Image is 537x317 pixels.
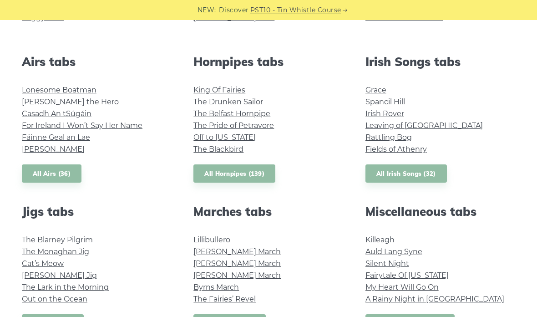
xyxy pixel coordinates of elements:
a: All Airs (36) [22,164,81,183]
a: Lillibullero [193,235,230,244]
a: Casadh An tSúgáin [22,109,91,118]
a: Lonesome Boatman [22,86,96,94]
h2: Hornpipes tabs [193,55,343,69]
a: The Belfast Hornpipe [193,109,270,118]
span: Discover [219,5,249,15]
a: Spancil Hill [365,97,405,106]
a: All Irish Songs (32) [365,164,447,183]
h2: Miscellaneous tabs [365,205,515,219]
a: The Lark in the Morning [22,283,109,291]
h2: Airs tabs [22,55,172,69]
a: Leaving of [GEOGRAPHIC_DATA] [365,121,483,130]
a: The Fairies’ Revel [193,295,256,303]
a: Fairytale Of [US_STATE] [365,271,449,280]
a: A Rainy Night in [GEOGRAPHIC_DATA] [365,295,504,303]
a: Irish Rover [365,109,404,118]
a: Auld Lang Syne [365,247,422,256]
a: PST10 - Tin Whistle Course [250,5,341,15]
a: Grace [365,86,386,94]
a: The Monaghan Jig [22,247,89,256]
a: [PERSON_NAME] March [193,247,281,256]
a: Fáinne Geal an Lae [22,133,90,142]
a: Byrns March [193,283,239,291]
h2: Jigs tabs [22,205,172,219]
a: [PERSON_NAME] [22,145,85,153]
a: [PERSON_NAME] Jig [22,271,97,280]
a: [PERSON_NAME] March [193,271,281,280]
a: King Of Fairies [193,86,245,94]
a: The Blarney Pilgrim [22,235,93,244]
a: [PERSON_NAME] March [193,259,281,268]
a: The Pride of Petravore [193,121,274,130]
a: Rattling Bog [365,133,412,142]
span: NEW: [198,5,216,15]
a: Cat’s Meow [22,259,64,268]
a: The Blackbird [193,145,243,153]
a: Out on the Ocean [22,295,87,303]
a: [PERSON_NAME] the Hero [22,97,119,106]
a: Foggy Dew [22,13,64,22]
a: Killeagh [365,235,395,244]
h2: Marches tabs [193,205,343,219]
a: The Drunken Sailor [193,97,263,106]
a: Off to [US_STATE] [193,133,256,142]
a: Silent Night [365,259,409,268]
a: Fields of Athenry [365,145,427,153]
a: All Hornpipes (139) [193,164,275,183]
a: For Ireland I Won’t Say Her Name [22,121,142,130]
a: Tabhair dom do lámh [365,13,443,22]
a: My Heart Will Go On [365,283,439,291]
h2: Irish Songs tabs [365,55,515,69]
a: [PERSON_NAME] Reel [193,13,274,22]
